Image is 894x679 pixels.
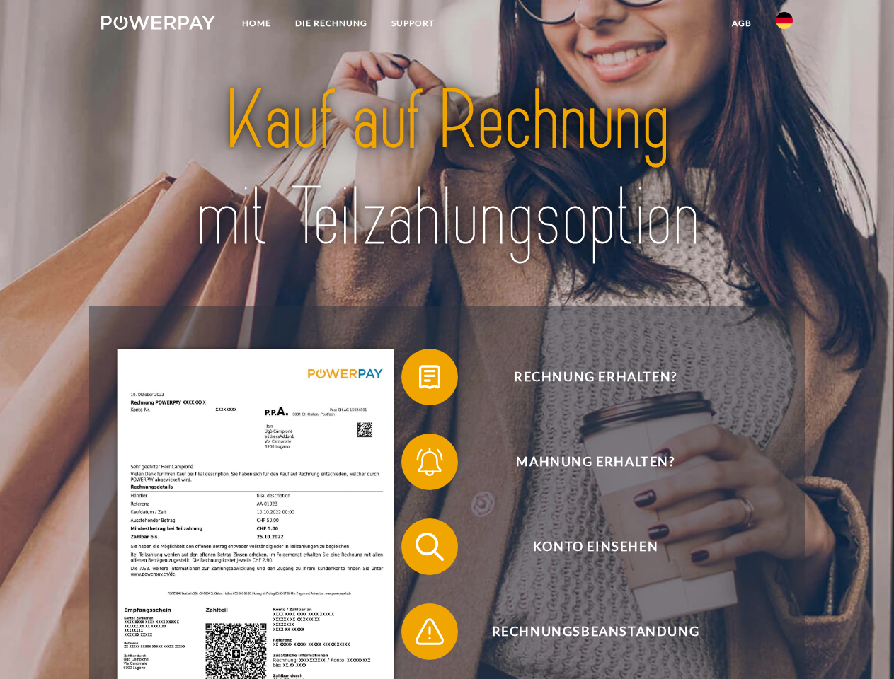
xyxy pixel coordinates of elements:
button: Rechnung erhalten? [401,349,769,405]
img: logo-powerpay-white.svg [101,16,215,30]
span: Rechnungsbeanstandung [422,603,769,660]
img: qb_bell.svg [412,444,447,480]
span: Konto einsehen [422,518,769,575]
a: Home [230,11,283,36]
img: de [776,12,793,29]
button: Rechnungsbeanstandung [401,603,769,660]
span: Rechnung erhalten? [422,349,769,405]
img: qb_bill.svg [412,359,447,395]
button: Mahnung erhalten? [401,434,769,490]
button: Konto einsehen [401,518,769,575]
a: DIE RECHNUNG [283,11,379,36]
a: agb [720,11,764,36]
span: Mahnung erhalten? [422,434,769,490]
img: qb_search.svg [412,529,447,564]
img: title-powerpay_de.svg [135,68,759,271]
img: qb_warning.svg [412,614,447,649]
a: SUPPORT [379,11,447,36]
